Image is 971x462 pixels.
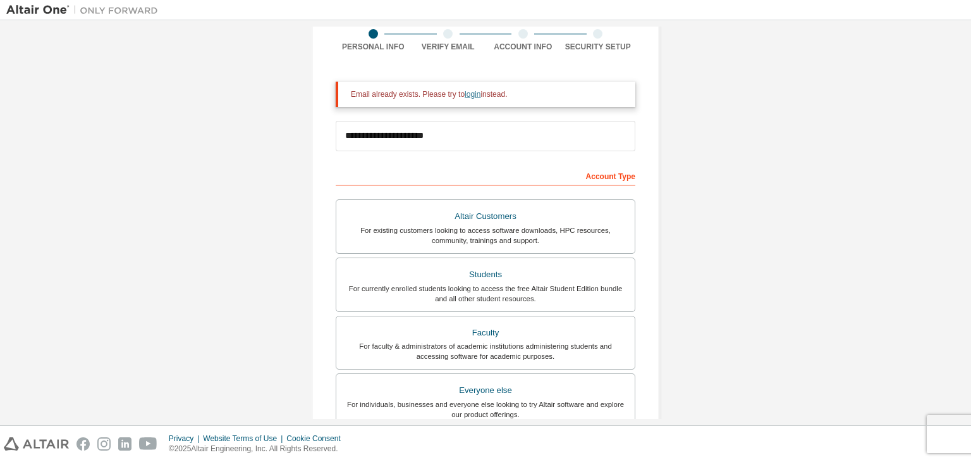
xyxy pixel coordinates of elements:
[203,434,286,444] div: Website Terms of Use
[286,434,348,444] div: Cookie Consent
[561,42,636,52] div: Security Setup
[118,437,131,451] img: linkedin.svg
[169,444,348,454] p: © 2025 Altair Engineering, Inc. All Rights Reserved.
[485,42,561,52] div: Account Info
[76,437,90,451] img: facebook.svg
[344,399,627,420] div: For individuals, businesses and everyone else looking to try Altair software and explore our prod...
[169,434,203,444] div: Privacy
[336,165,635,185] div: Account Type
[4,437,69,451] img: altair_logo.svg
[139,437,157,451] img: youtube.svg
[344,225,627,246] div: For existing customers looking to access software downloads, HPC resources, community, trainings ...
[411,42,486,52] div: Verify Email
[344,266,627,284] div: Students
[97,437,111,451] img: instagram.svg
[344,341,627,361] div: For faculty & administrators of academic institutions administering students and accessing softwa...
[344,284,627,304] div: For currently enrolled students looking to access the free Altair Student Edition bundle and all ...
[465,90,480,99] a: login
[344,324,627,342] div: Faculty
[6,4,164,16] img: Altair One
[351,89,625,99] div: Email already exists. Please try to instead.
[344,382,627,399] div: Everyone else
[336,42,411,52] div: Personal Info
[344,208,627,225] div: Altair Customers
